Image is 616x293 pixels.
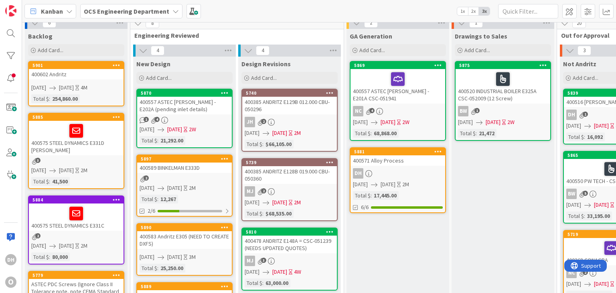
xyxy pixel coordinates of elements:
[5,5,16,16] img: Visit kanbanzone.com
[245,129,259,137] span: [DATE]
[353,129,371,138] div: Total $
[381,118,395,126] span: [DATE]
[351,168,445,179] div: DH
[573,74,598,81] span: Add Card...
[507,118,515,126] div: 2W
[245,256,255,266] div: MJ
[594,201,609,209] span: [DATE]
[29,196,124,231] div: 5884400575 STEEL DYNAMICS E331C
[140,264,157,273] div: Total $
[583,191,588,196] span: 5
[350,32,392,40] span: GA Generation
[272,198,287,207] span: [DATE]
[474,108,480,113] span: 1
[242,159,337,166] div: 5739
[246,160,337,165] div: 5739
[241,158,338,221] a: 5739400385 ANDRITZ E128B 019.000 CBU- 050360MJ[DATE][DATE]2MTotal $:$68,535.00
[241,228,338,291] a: 5810400478 ANDRITZ E148A = CSC-051239 (NEEDS UPDATED QUOTES)MJ[DATE][DATE]4WTotal $:63,000.00
[141,156,232,162] div: 5897
[371,129,372,138] span: :
[458,106,468,116] div: BW
[456,69,550,104] div: 400520 INDUSTRIAL BOILER E325A CSC-052009 (12 Screw)
[261,119,266,124] span: 2
[456,106,550,116] div: BW
[246,90,337,96] div: 5740
[455,32,507,40] span: Drawings to Sales
[141,284,232,289] div: 5889
[372,129,399,138] div: 68,868.00
[29,69,124,79] div: 400602 Andritz
[31,177,49,186] div: Total $
[29,114,124,121] div: 5885
[167,253,182,261] span: [DATE]
[17,1,36,11] span: Support
[566,280,581,288] span: [DATE]
[359,47,385,54] span: Add Card...
[167,125,182,134] span: [DATE]
[137,97,232,114] div: 400557 ASTEC [PERSON_NAME] - E202A (pending inlet details)
[263,279,290,287] div: 63,000.00
[32,197,124,203] div: 5884
[566,189,577,199] div: BW
[43,18,56,28] span: 6
[81,242,87,250] div: 2M
[498,4,558,18] input: Quick Filter...
[364,18,378,28] span: 2
[455,61,551,141] a: 5875400520 INDUSTRIAL BOILER E325A CSC-052009 (12 Screw)BW[DATE][DATE]2WTotal $:21,472
[354,63,445,68] div: 5869
[189,184,196,192] div: 2M
[31,242,46,250] span: [DATE]
[35,233,41,238] span: 2
[246,229,337,235] div: 5810
[459,63,550,68] div: 5875
[294,268,301,276] div: 4W
[566,268,577,278] div: NC
[28,195,124,265] a: 5884400575 STEEL DYNAMICS E331C[DATE][DATE]2MTotal $:80,000
[157,264,158,273] span: :
[140,253,154,261] span: [DATE]
[137,90,232,97] div: 5870
[353,191,371,200] div: Total $
[294,129,301,137] div: 2M
[351,69,445,104] div: 400557 ASTEC [PERSON_NAME] - E201A CSC-051941
[28,61,124,106] a: 5901400602 Andritz[DATE][DATE]4MTotal $:254,860.00
[148,207,155,215] span: 2/6
[353,180,368,189] span: [DATE]
[151,46,164,55] span: 4
[29,114,124,155] div: 5885400575 STEEL DYNAMICS E331D [PERSON_NAME]
[354,149,445,155] div: 5881
[29,121,124,155] div: 400575 STEEL DYNAMICS E331D [PERSON_NAME]
[41,6,63,16] span: Kanban
[261,188,266,193] span: 2
[351,148,445,155] div: 5881
[583,112,588,117] span: 1
[137,224,232,231] div: 5890
[563,60,596,68] span: Not Andritz
[189,253,196,261] div: 3M
[158,195,178,203] div: 12,267
[241,89,338,152] a: 5740400385 ANDRITZ E129B 012.000 CBU- 050296JH[DATE][DATE]2MTotal $:$66,105.00
[136,223,233,276] a: 5890400583 Andritz E305 (NEED TO CREATE DXFS)[DATE][DATE]3MTotal $:25,250.00
[245,186,255,197] div: MJ
[245,140,262,149] div: Total $
[241,60,291,68] span: Design Revisions
[29,62,124,69] div: 5901
[458,129,476,138] div: Total $
[140,136,157,145] div: Total $
[476,129,477,138] span: :
[402,118,409,126] div: 2W
[189,125,196,134] div: 2W
[141,90,232,96] div: 5870
[146,74,172,81] span: Add Card...
[59,83,74,92] span: [DATE]
[136,89,233,148] a: 5870400557 ASTEC [PERSON_NAME] - E202A (pending inlet details)[DATE][DATE]2WTotal $:21,292.00
[137,155,232,163] div: 5897
[585,212,612,220] div: 33,195.00
[154,117,160,122] span: 4
[350,61,446,141] a: 5869400557 ASTEC [PERSON_NAME] - E201A CSC-051941NC[DATE][DATE]2WTotal $:68,868.00
[50,252,70,261] div: 80,000
[245,209,262,218] div: Total $
[577,46,591,55] span: 3
[137,163,232,173] div: 400589 BINKELMAN E333D
[50,177,70,186] div: 41,500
